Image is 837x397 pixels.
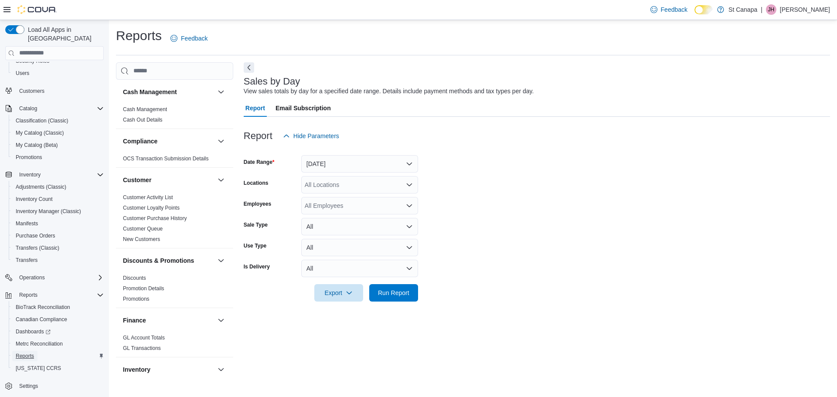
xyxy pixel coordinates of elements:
[12,218,41,229] a: Manifests
[768,4,775,15] span: JH
[9,313,107,326] button: Canadian Compliance
[123,215,187,222] span: Customer Purchase History
[244,76,300,87] h3: Sales by Day
[9,127,107,139] button: My Catalog (Classic)
[19,274,45,281] span: Operations
[16,290,104,300] span: Reports
[16,257,37,264] span: Transfers
[123,256,194,265] h3: Discounts & Promotions
[123,256,214,265] button: Discounts & Promotions
[9,326,107,338] a: Dashboards
[2,289,107,301] button: Reports
[19,171,41,178] span: Inventory
[12,339,66,349] a: Metrc Reconciliation
[301,155,418,173] button: [DATE]
[12,351,104,361] span: Reports
[9,362,107,374] button: [US_STATE] CCRS
[12,243,63,253] a: Transfers (Classic)
[279,127,343,145] button: Hide Parameters
[16,272,48,283] button: Operations
[12,351,37,361] a: Reports
[320,284,358,302] span: Export
[12,314,71,325] a: Canadian Compliance
[780,4,830,15] p: [PERSON_NAME]
[123,204,180,211] span: Customer Loyalty Points
[9,254,107,266] button: Transfers
[123,295,150,302] span: Promotions
[16,380,104,391] span: Settings
[9,350,107,362] button: Reports
[216,255,226,266] button: Discounts & Promotions
[12,363,104,373] span: Washington CCRS
[244,62,254,73] button: Next
[123,335,165,341] a: GL Account Totals
[2,102,107,115] button: Catalog
[9,67,107,79] button: Users
[16,103,104,114] span: Catalog
[16,170,104,180] span: Inventory
[16,381,41,391] a: Settings
[12,68,33,78] a: Users
[181,34,208,43] span: Feedback
[167,30,211,47] a: Feedback
[123,117,163,123] a: Cash Out Details
[123,275,146,282] span: Discounts
[12,194,56,204] a: Inventory Count
[244,221,268,228] label: Sale Type
[123,215,187,221] a: Customer Purchase History
[123,345,161,352] span: GL Transactions
[16,353,34,360] span: Reports
[12,231,59,241] a: Purchase Orders
[301,218,418,235] button: All
[123,334,165,341] span: GL Account Totals
[16,154,42,161] span: Promotions
[9,139,107,151] button: My Catalog (Beta)
[123,316,146,325] h3: Finance
[123,106,167,112] a: Cash Management
[12,128,104,138] span: My Catalog (Classic)
[123,156,209,162] a: OCS Transaction Submission Details
[123,226,163,232] a: Customer Queue
[728,4,757,15] p: St Canapa
[12,339,104,349] span: Metrc Reconciliation
[9,217,107,230] button: Manifests
[123,116,163,123] span: Cash Out Details
[123,88,177,96] h3: Cash Management
[19,383,38,390] span: Settings
[116,273,233,308] div: Discounts & Promotions
[12,152,104,163] span: Promotions
[216,87,226,97] button: Cash Management
[123,194,173,201] span: Customer Activity List
[123,236,160,242] a: New Customers
[216,136,226,146] button: Compliance
[12,302,104,312] span: BioTrack Reconciliation
[123,365,150,374] h3: Inventory
[12,206,85,217] a: Inventory Manager (Classic)
[12,115,72,126] a: Classification (Classic)
[9,301,107,313] button: BioTrack Reconciliation
[16,244,59,251] span: Transfers (Classic)
[9,115,107,127] button: Classification (Classic)
[314,284,363,302] button: Export
[12,218,104,229] span: Manifests
[16,170,44,180] button: Inventory
[378,288,409,297] span: Run Report
[16,290,41,300] button: Reports
[244,87,534,96] div: View sales totals by day for a specified date range. Details include payment methods and tax type...
[19,88,44,95] span: Customers
[12,302,74,312] a: BioTrack Reconciliation
[12,115,104,126] span: Classification (Classic)
[369,284,418,302] button: Run Report
[293,132,339,140] span: Hide Parameters
[766,4,776,15] div: Joe Hernandez
[123,137,157,146] h3: Compliance
[9,151,107,163] button: Promotions
[406,202,413,209] button: Open list of options
[16,196,53,203] span: Inventory Count
[116,192,233,248] div: Customer
[123,205,180,211] a: Customer Loyalty Points
[19,105,37,112] span: Catalog
[244,242,266,249] label: Use Type
[12,255,41,265] a: Transfers
[16,365,61,372] span: [US_STATE] CCRS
